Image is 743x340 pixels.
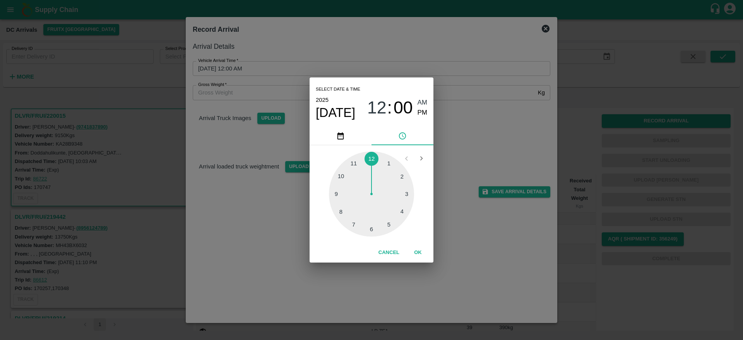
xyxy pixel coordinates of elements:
button: pick date [310,127,371,145]
button: AM [418,98,428,108]
button: 00 [394,98,413,118]
button: 12 [367,98,387,118]
button: 2025 [316,95,329,105]
span: : [387,98,392,118]
button: OK [406,246,430,259]
button: Cancel [375,246,402,259]
button: Open next view [414,151,429,166]
button: [DATE] [316,105,355,120]
button: PM [418,108,428,118]
button: pick time [371,127,433,145]
span: Select date & time [316,84,360,95]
